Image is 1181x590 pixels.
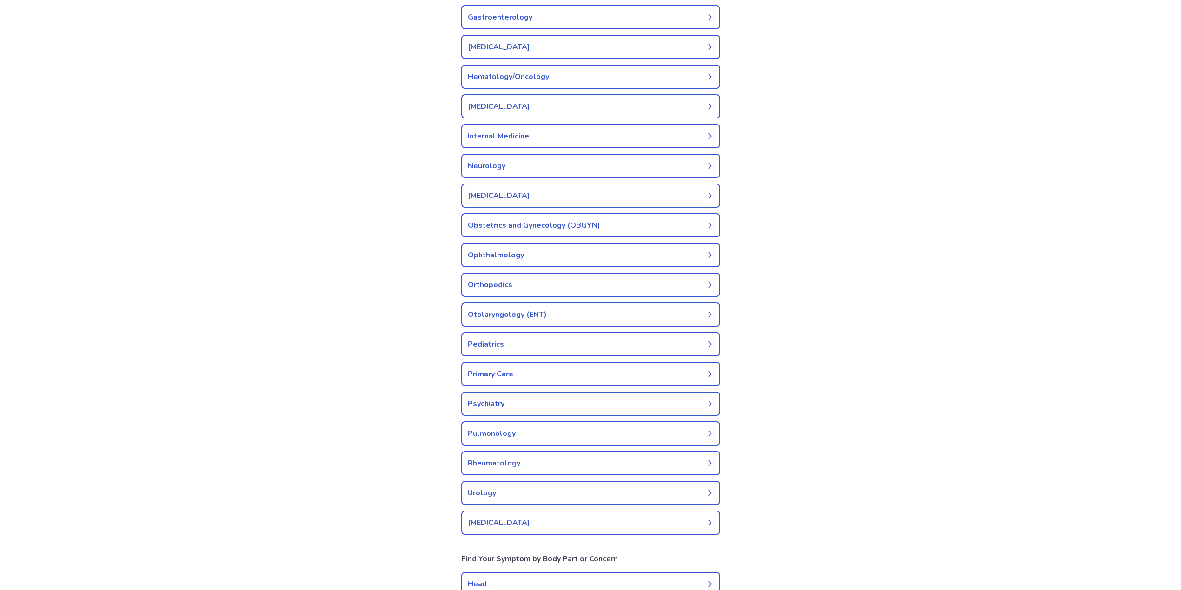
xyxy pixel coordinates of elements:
[461,273,720,297] a: Orthopedics
[461,154,720,178] a: Neurology
[461,35,720,59] a: [MEDICAL_DATA]
[461,302,720,327] a: Otolaryngology (ENT)
[461,65,720,89] a: Hematology/Oncology
[461,553,720,564] h2: Find Your Symptom by Body Part or Concern
[461,511,720,535] a: [MEDICAL_DATA]
[461,184,720,208] a: [MEDICAL_DATA]
[461,392,720,416] a: Psychiatry
[461,213,720,237] a: Obstetrics and Gynecology (OBGYN)
[461,332,720,356] a: Pediatrics
[461,5,720,29] a: Gastroenterology
[461,451,720,475] a: Rheumatology
[461,124,720,148] a: Internal Medicine
[461,94,720,118] a: [MEDICAL_DATA]
[461,362,720,386] a: Primary Care
[461,481,720,505] a: Urology
[461,243,720,267] a: Ophthalmology
[461,421,720,446] a: Pulmonology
